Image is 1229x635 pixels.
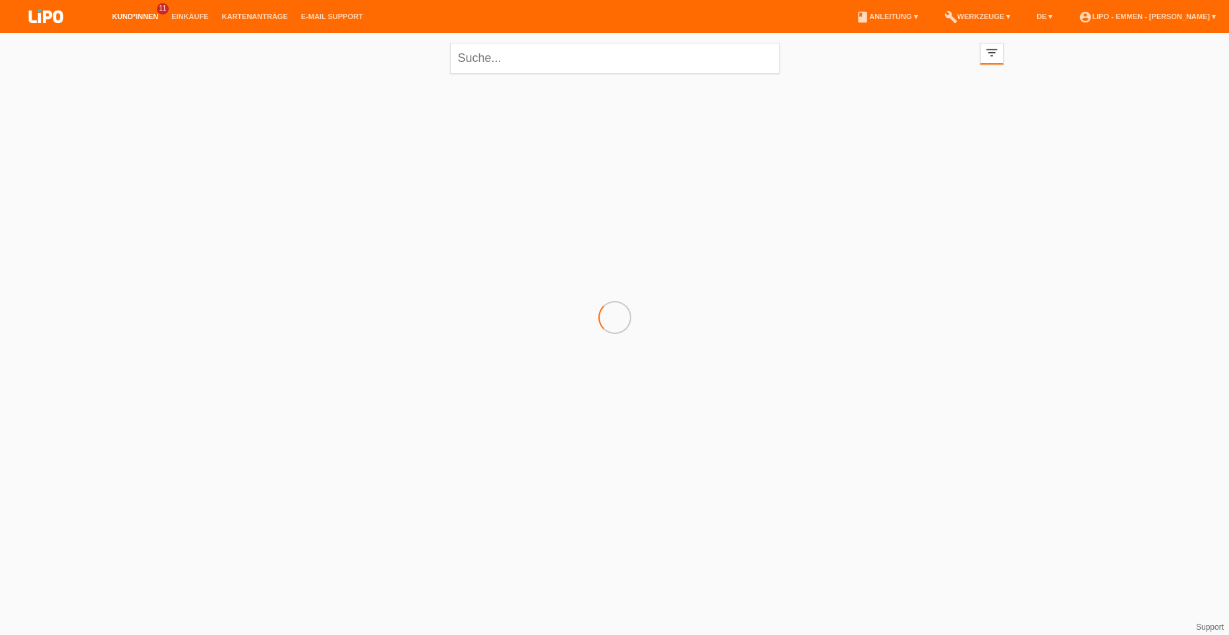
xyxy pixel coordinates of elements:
[985,45,999,60] i: filter_list
[295,13,370,20] a: E-Mail Support
[105,13,165,20] a: Kund*innen
[938,13,1017,20] a: buildWerkzeuge ▾
[1079,11,1092,24] i: account_circle
[157,3,169,14] span: 11
[215,13,295,20] a: Kartenanträge
[1030,13,1059,20] a: DE ▾
[1072,13,1222,20] a: account_circleLIPO - Emmen - [PERSON_NAME] ▾
[450,43,780,74] input: Suche...
[165,13,215,20] a: Einkäufe
[13,27,79,37] a: LIPO pay
[856,11,869,24] i: book
[1196,622,1224,632] a: Support
[944,11,957,24] i: build
[849,13,924,20] a: bookAnleitung ▾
